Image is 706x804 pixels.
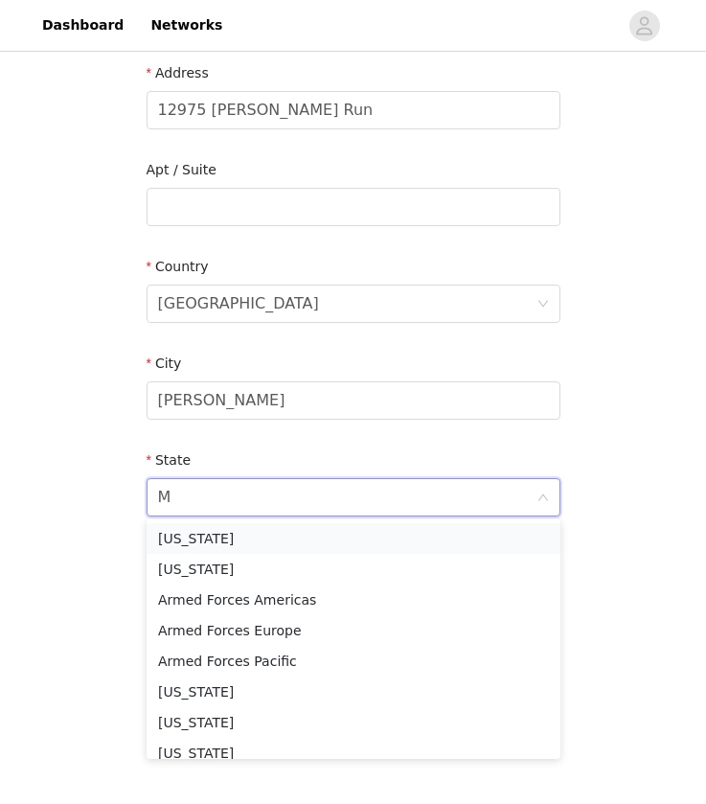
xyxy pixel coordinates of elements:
li: [US_STATE] [147,554,560,585]
a: Dashboard [31,4,135,47]
a: Networks [139,4,234,47]
i: icon: down [537,492,549,505]
label: Address [147,65,209,80]
li: [US_STATE] [147,707,560,738]
label: Country [147,259,209,274]
li: [US_STATE] [147,677,560,707]
li: [US_STATE] [147,523,560,554]
div: avatar [635,11,653,41]
li: Armed Forces Pacific [147,646,560,677]
li: [US_STATE] [147,738,560,769]
label: City [147,356,182,371]
label: Apt / Suite [147,162,216,177]
label: State [147,452,192,468]
li: Armed Forces Americas [147,585,560,615]
div: United States [158,286,319,322]
li: Armed Forces Europe [147,615,560,646]
i: icon: down [537,298,549,311]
